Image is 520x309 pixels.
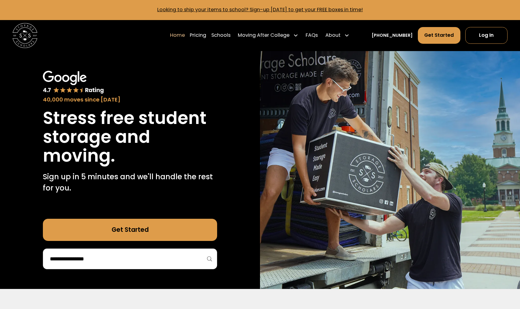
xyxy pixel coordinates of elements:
a: Home [170,27,185,44]
a: Log In [465,27,508,44]
p: Sign up in 5 minutes and we'll handle the rest for you. [43,171,217,194]
a: Schools [211,27,231,44]
div: About [325,32,341,39]
div: Moving After College [235,27,301,44]
img: Google 4.7 star rating [43,71,104,94]
div: About [323,27,352,44]
a: Looking to ship your items to school? Sign-up [DATE] to get your FREE boxes in time! [157,6,363,13]
img: Storage Scholars main logo [12,23,37,48]
a: Pricing [190,27,206,44]
a: Get Started [43,219,217,241]
a: Get Started [418,27,460,44]
div: Moving After College [238,32,289,39]
a: home [12,23,37,48]
a: [PHONE_NUMBER] [372,32,413,39]
h1: Stress free student storage and moving. [43,109,217,165]
img: Storage Scholars makes moving and storage easy. [260,51,520,289]
div: 40,000 moves since [DATE] [43,95,217,104]
a: FAQs [306,27,318,44]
